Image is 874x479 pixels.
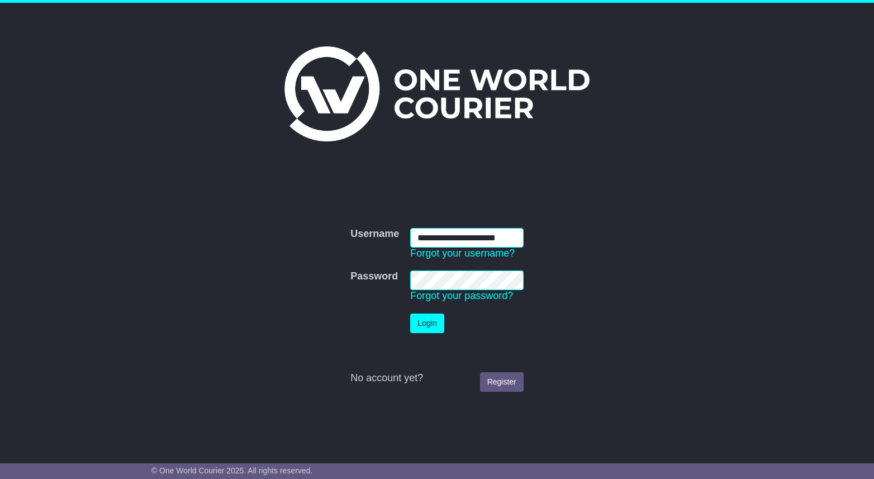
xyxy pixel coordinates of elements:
a: Register [480,372,524,392]
label: Username [350,228,399,240]
button: Login [410,314,444,333]
span: © One World Courier 2025. All rights reserved. [151,466,313,475]
a: Forgot your password? [410,290,513,301]
a: Forgot your username? [410,248,515,259]
div: No account yet? [350,372,524,385]
label: Password [350,271,398,283]
img: One World [284,46,590,141]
